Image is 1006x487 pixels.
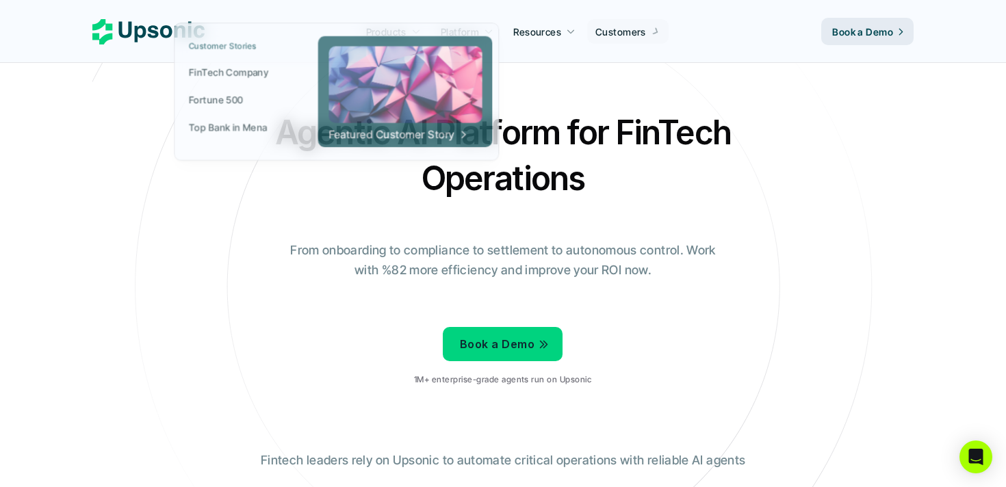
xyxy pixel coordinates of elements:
a: Top Bank in Mena [181,115,294,139]
a: Book a Demo [821,18,914,45]
p: FinTech Company [189,65,268,79]
p: Customer Stories [189,42,257,51]
a: Products [358,19,429,44]
p: Fortune 500 [189,92,243,107]
p: Resources [513,25,561,39]
p: 1M+ enterprise-grade agents run on Upsonic [414,375,591,384]
a: FinTech Company [181,60,294,84]
p: Featured Customer Story [328,127,454,142]
p: Fintech leaders rely on Upsonic to automate critical operations with reliable AI agents [261,451,745,471]
div: Open Intercom Messenger [959,440,992,473]
p: Top Bank in Mena [189,120,268,135]
p: Book a Demo [832,25,893,39]
a: Featured Customer Story [318,36,493,147]
p: Customers [595,25,646,39]
a: Book a Demo [443,327,563,361]
p: From onboarding to compliance to settlement to autonomous control. Work with %82 more efficiency ... [281,241,725,280]
span: Featured Customer Story [328,127,469,142]
p: Book a Demo [460,334,534,354]
a: Fortune 500 [181,88,294,111]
